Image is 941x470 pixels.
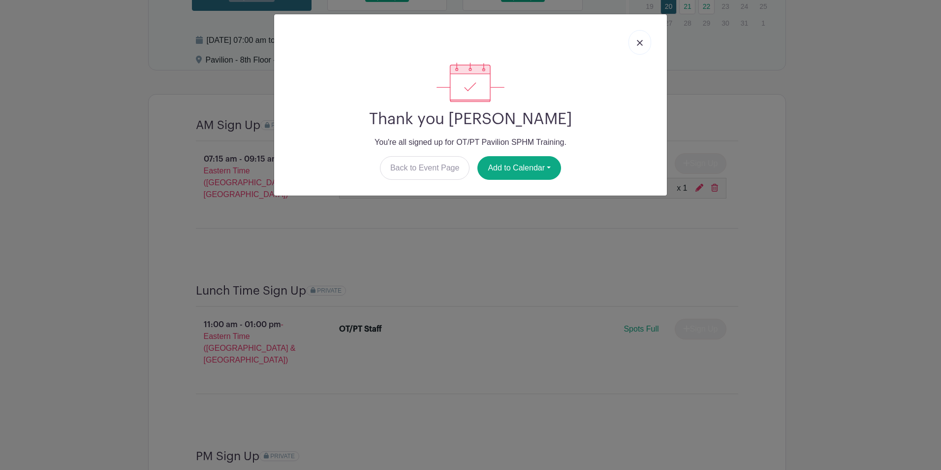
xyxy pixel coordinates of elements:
a: Back to Event Page [380,156,470,180]
img: signup_complete-c468d5dda3e2740ee63a24cb0ba0d3ce5d8a4ecd24259e683200fb1569d990c8.svg [437,63,504,102]
p: You're all signed up for OT/PT Pavilion SPHM Training. [282,136,659,148]
h2: Thank you [PERSON_NAME] [282,110,659,129]
button: Add to Calendar [477,156,561,180]
img: close_button-5f87c8562297e5c2d7936805f587ecaba9071eb48480494691a3f1689db116b3.svg [637,40,643,46]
